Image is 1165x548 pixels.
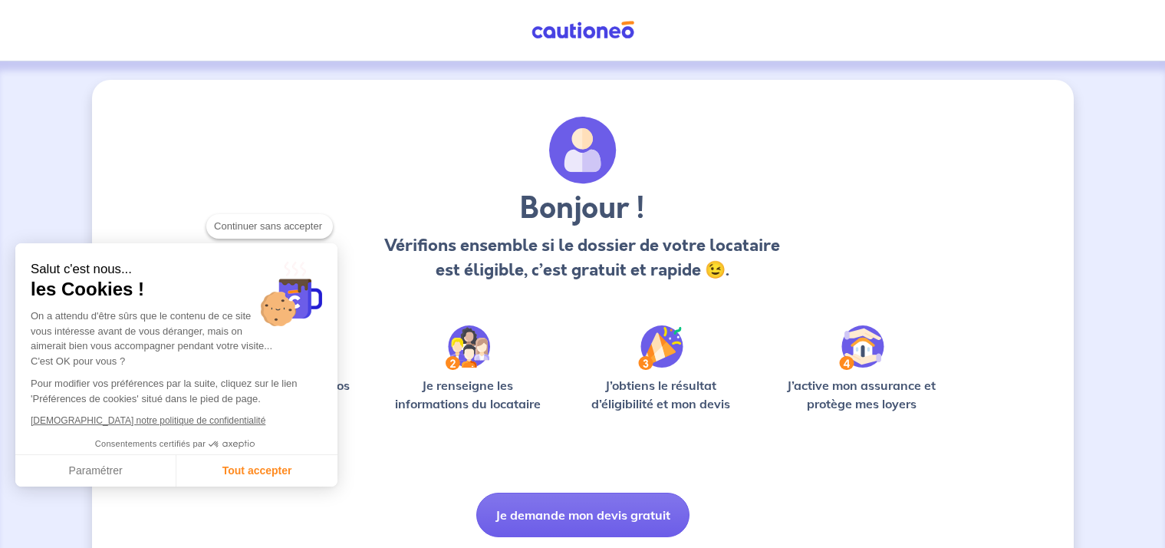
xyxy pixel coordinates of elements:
[386,376,551,413] p: Je renseigne les informations du locataire
[214,219,325,234] span: Continuer sans accepter
[31,309,322,368] div: On a attendu d'être sûrs que le contenu de ce site vous intéresse avant de vous déranger, mais on...
[525,21,640,40] img: Cautioneo
[15,455,176,487] button: Paramétrer
[549,117,617,184] img: archivate
[31,415,265,426] a: [DEMOGRAPHIC_DATA] notre politique de confidentialité
[380,233,785,282] p: Vérifions ensemble si le dossier de votre locataire est éligible, c’est gratuit et rapide 😉.
[839,325,884,370] img: /static/bfff1cf634d835d9112899e6a3df1a5d/Step-4.svg
[476,493,689,537] button: Je demande mon devis gratuit
[31,262,322,278] small: Salut c'est nous...
[31,278,322,301] span: les Cookies !
[176,455,337,487] button: Tout accepter
[380,190,785,227] h3: Bonjour !
[87,434,265,454] button: Consentements certifiés par
[206,214,333,239] button: Continuer sans accepter
[95,440,206,448] span: Consentements certifiés par
[772,376,951,413] p: J’active mon assurance et protège mes loyers
[638,325,683,370] img: /static/f3e743aab9439237c3e2196e4328bba9/Step-3.svg
[31,376,322,406] p: Pour modifier vos préférences par la suite, cliquez sur le lien 'Préférences de cookies' situé da...
[209,421,255,467] svg: Axeptio
[446,325,490,370] img: /static/c0a346edaed446bb123850d2d04ad552/Step-2.svg
[574,376,748,413] p: J’obtiens le résultat d’éligibilité et mon devis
